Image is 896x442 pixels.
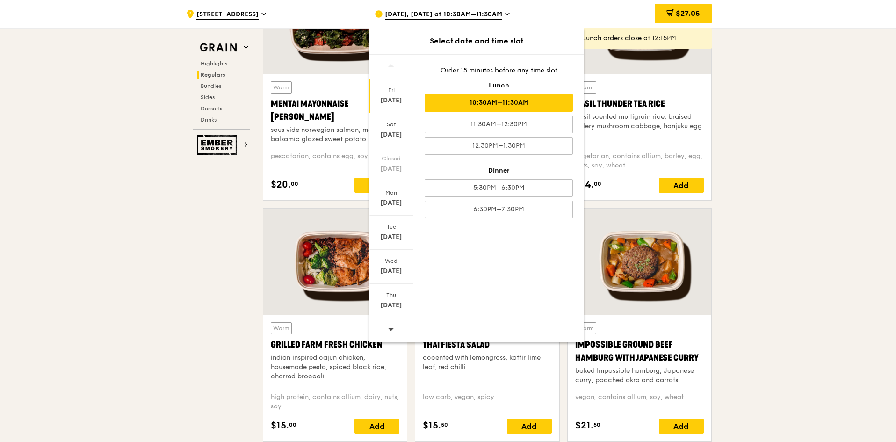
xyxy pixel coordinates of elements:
span: $27.05 [676,9,700,18]
div: low carb, vegan, spicy [423,392,551,411]
div: pescatarian, contains egg, soy, wheat [271,152,399,170]
div: Sat [370,121,412,128]
span: $15. [423,419,441,433]
span: [STREET_ADDRESS] [196,10,259,20]
div: Order 15 minutes before any time slot [425,66,573,75]
span: Regulars [201,72,225,78]
span: Drinks [201,116,217,123]
span: [DATE], [DATE] at 10:30AM–11:30AM [385,10,502,20]
div: [DATE] [370,301,412,310]
div: Wed [370,257,412,265]
div: Dinner [425,166,573,175]
div: 11:30AM–12:30PM [425,116,573,133]
div: Add [659,419,704,434]
div: indian inspired cajun chicken, housemade pesto, spiced black rice, charred broccoli [271,353,399,381]
div: Warm [575,81,596,94]
div: Add [507,419,552,434]
div: vegan, contains allium, soy, wheat [575,392,704,411]
div: Thai Fiesta Salad [423,338,551,351]
div: 12:30PM–1:30PM [425,137,573,155]
div: Thu [370,291,412,299]
div: [DATE] [370,232,412,242]
span: $14. [575,178,594,192]
div: 5:30PM–6:30PM [425,179,573,197]
div: [DATE] [370,130,412,139]
div: Fri [370,87,412,94]
div: [DATE] [370,267,412,276]
span: 50 [441,421,448,428]
span: Desserts [201,105,222,112]
div: sous vide norwegian salmon, mentaiko, balsamic glazed sweet potato [271,125,399,144]
div: Mentai Mayonnaise [PERSON_NAME] [271,97,399,123]
span: Highlights [201,60,227,67]
div: 10:30AM–11:30AM [425,94,573,112]
div: Closed [370,155,412,162]
img: Ember Smokery web logo [197,135,240,155]
div: Add [659,178,704,193]
div: 6:30PM–7:30PM [425,201,573,218]
div: accented with lemongrass, kaffir lime leaf, red chilli [423,353,551,372]
span: $15. [271,419,289,433]
img: Grain web logo [197,39,240,56]
div: Warm [575,322,596,334]
div: Lunch [425,81,573,90]
div: Impossible Ground Beef Hamburg with Japanese Curry [575,338,704,364]
div: [DATE] [370,198,412,208]
div: Warm [271,81,292,94]
span: $20. [271,178,291,192]
div: Grilled Farm Fresh Chicken [271,338,399,351]
div: baked Impossible hamburg, Japanese curry, poached okra and carrots [575,366,704,385]
span: $21. [575,419,593,433]
div: basil scented multigrain rice, braised celery mushroom cabbage, hanjuku egg [575,112,704,131]
div: vegetarian, contains allium, barley, egg, nuts, soy, wheat [575,152,704,170]
div: [DATE] [370,164,412,174]
div: Add [354,178,399,193]
div: Basil Thunder Tea Rice [575,97,704,110]
div: Tue [370,223,412,231]
div: Mon [370,189,412,196]
div: [DATE] [370,96,412,105]
span: 00 [291,180,298,188]
span: Sides [201,94,215,101]
span: 00 [289,421,296,428]
div: Select date and time slot [369,36,584,47]
span: 50 [593,421,600,428]
div: high protein, contains allium, dairy, nuts, soy [271,392,399,411]
div: Warm [271,322,292,334]
div: Add [354,419,399,434]
span: 00 [594,180,601,188]
span: Bundles [201,83,221,89]
div: Lunch orders close at 12:15PM [583,34,704,43]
